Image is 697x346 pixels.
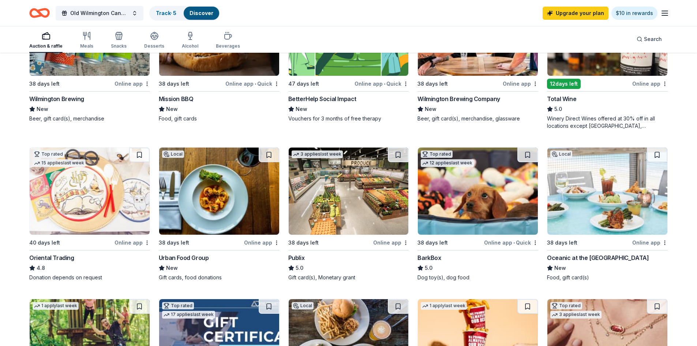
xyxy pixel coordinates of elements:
[373,238,409,247] div: Online app
[216,29,240,53] button: Beverages
[149,6,220,21] button: Track· 5Discover
[288,253,305,262] div: Publix
[421,159,474,167] div: 12 applies last week
[166,264,178,272] span: New
[417,147,538,281] a: Image for BarkBoxTop rated12 applieslast week38 days leftOnline app•QuickBarkBox5.0Dog toy(s), do...
[503,79,538,88] div: Online app
[484,238,538,247] div: Online app Quick
[550,302,582,309] div: Top rated
[159,94,194,103] div: Mission BBQ
[418,148,538,235] img: Image for BarkBox
[292,150,343,158] div: 3 applies last week
[611,7,657,20] a: $10 in rewards
[421,302,467,310] div: 1 apply last week
[216,43,240,49] div: Beverages
[115,79,150,88] div: Online app
[144,43,164,49] div: Desserts
[288,115,409,122] div: Vouchers for 3 months of free therapy
[29,253,74,262] div: Oriental Trading
[632,79,668,88] div: Online app
[111,29,127,53] button: Snacks
[288,79,319,88] div: 47 days left
[425,264,432,272] span: 5.0
[80,43,93,49] div: Meals
[29,79,60,88] div: 38 days left
[159,79,189,88] div: 38 days left
[296,105,307,114] span: New
[547,147,668,281] a: Image for Oceanic at the Crystal PierLocal38 days leftOnline appOceanic at the [GEOGRAPHIC_DATA]N...
[56,6,143,21] button: Old Wilmington Candlelight Tour
[289,148,409,235] img: Image for Publix
[162,311,215,319] div: 17 applies last week
[547,238,577,247] div: 38 days left
[288,94,356,103] div: BetterHelp Social Impact
[159,274,280,281] div: Gift cards, food donations
[30,148,150,235] img: Image for Oriental Trading
[225,79,280,88] div: Online app Quick
[29,94,84,103] div: Wilmington Brewing
[554,264,566,272] span: New
[421,150,453,158] div: Top rated
[417,238,448,247] div: 38 days left
[543,7,608,20] a: Upgrade your plan
[244,238,280,247] div: Online app
[159,238,189,247] div: 38 days left
[288,147,409,281] a: Image for Publix3 applieslast week38 days leftOnline appPublix5.0Gift card(s), Monetary grant
[111,43,127,49] div: Snacks
[547,79,581,89] div: 12 days left
[554,105,562,114] span: 5.0
[33,150,64,158] div: Top rated
[417,253,441,262] div: BarkBox
[513,240,515,246] span: •
[417,115,538,122] div: Beer, gift card(s), merchandise, glassware
[29,274,150,281] div: Donation depends on request
[159,253,209,262] div: Urban Food Group
[288,274,409,281] div: Gift card(s), Monetary grant
[547,94,576,103] div: Total Wine
[417,274,538,281] div: Dog toy(s), dog food
[162,302,194,309] div: Top rated
[425,105,436,114] span: New
[296,264,303,272] span: 5.0
[115,238,150,247] div: Online app
[550,311,602,319] div: 3 applies last week
[29,29,63,53] button: Auction & raffle
[384,81,385,87] span: •
[547,253,649,262] div: Oceanic at the [GEOGRAPHIC_DATA]
[631,32,668,46] button: Search
[547,115,668,130] div: Winery Direct Wines offered at 30% off in all locations except [GEOGRAPHIC_DATA], [GEOGRAPHIC_DAT...
[29,115,150,122] div: Beer, gift card(s), merchandise
[182,43,198,49] div: Alcohol
[159,115,280,122] div: Food, gift cards
[29,238,60,247] div: 40 days left
[159,148,279,235] img: Image for Urban Food Group
[70,9,129,18] span: Old Wilmington Candlelight Tour
[190,10,213,16] a: Discover
[29,43,63,49] div: Auction & raffle
[80,29,93,53] button: Meals
[37,264,45,272] span: 4.8
[162,150,184,158] div: Local
[159,147,280,281] a: Image for Urban Food GroupLocal38 days leftOnline appUrban Food GroupNewGift cards, food donations
[417,94,500,103] div: Wilmington Brewing Company
[33,159,86,167] div: 15 applies last week
[355,79,409,88] div: Online app Quick
[417,79,448,88] div: 38 days left
[144,29,164,53] button: Desserts
[166,105,178,114] span: New
[547,274,668,281] div: Food, gift card(s)
[632,238,668,247] div: Online app
[29,147,150,281] a: Image for Oriental TradingTop rated15 applieslast week40 days leftOnline appOriental Trading4.8Do...
[547,148,667,235] img: Image for Oceanic at the Crystal Pier
[37,105,48,114] span: New
[29,4,50,22] a: Home
[292,302,314,309] div: Local
[644,35,662,44] span: Search
[156,10,176,16] a: Track· 5
[33,302,79,310] div: 1 apply last week
[550,150,572,158] div: Local
[182,29,198,53] button: Alcohol
[288,238,319,247] div: 38 days left
[255,81,256,87] span: •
